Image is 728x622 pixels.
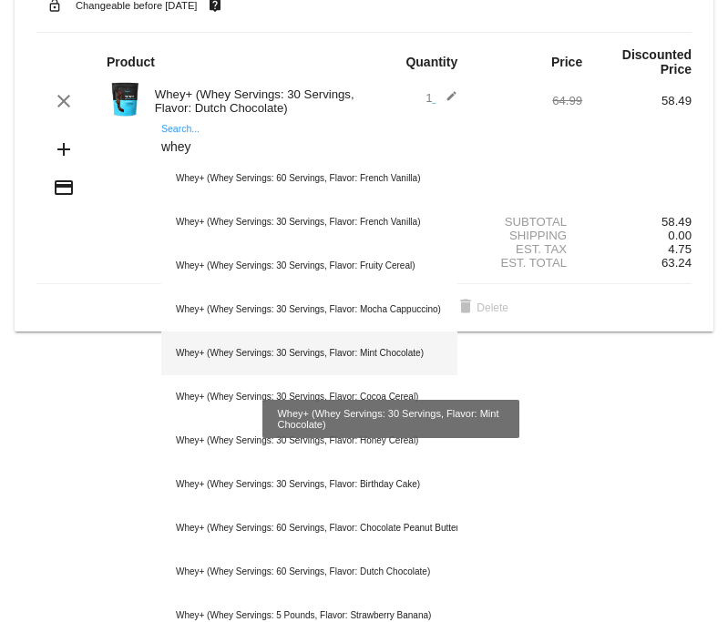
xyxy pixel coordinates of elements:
[668,229,692,242] span: 0.00
[161,140,457,155] input: Search...
[440,291,523,324] button: Delete
[622,47,692,76] strong: Discounted Price
[53,177,75,199] mat-icon: credit_card
[161,288,457,331] div: Whey+ (Whey Servings: 30 Servings, Flavor: Mocha Cappuccino)
[161,550,457,594] div: Whey+ (Whey Servings: 60 Servings, Flavor: Dutch Chocolate)
[53,138,75,160] mat-icon: add
[473,215,582,229] div: Subtotal
[405,55,457,69] strong: Quantity
[161,200,457,244] div: Whey+ (Whey Servings: 30 Servings, Flavor: French Vanilla)
[582,94,692,107] div: 58.49
[161,244,457,288] div: Whey+ (Whey Servings: 30 Servings, Flavor: Fruity Cereal)
[582,215,692,229] div: 58.49
[473,94,582,107] div: 64.99
[455,301,508,314] span: Delete
[668,242,692,256] span: 4.75
[551,55,582,69] strong: Price
[473,256,582,270] div: Est. Total
[426,91,457,105] span: 1
[161,375,457,419] div: Whey+ (Whey Servings: 30 Servings, Flavor: Cocoa Cereal)
[161,506,457,550] div: Whey+ (Whey Servings: 60 Servings, Flavor: Chocolate Peanut Butter)
[473,229,582,242] div: Shipping
[107,81,143,117] img: Image-1-Carousel-Whey-2lb-Dutch-Chocolate-no-badge-Transp.png
[161,419,457,463] div: Whey+ (Whey Servings: 30 Servings, Flavor: Honey Cereal)
[107,55,155,69] strong: Product
[661,256,692,270] span: 63.24
[455,297,477,319] mat-icon: delete
[161,157,457,200] div: Whey+ (Whey Servings: 60 Servings, Flavor: French Vanilla)
[436,90,457,112] mat-icon: edit
[161,463,457,506] div: Whey+ (Whey Servings: 30 Servings, Flavor: Birthday Cake)
[146,87,364,115] div: Whey+ (Whey Servings: 30 Servings, Flavor: Dutch Chocolate)
[53,90,75,112] mat-icon: clear
[161,331,457,375] div: Whey+ (Whey Servings: 30 Servings, Flavor: Mint Chocolate)
[473,242,582,256] div: Est. Tax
